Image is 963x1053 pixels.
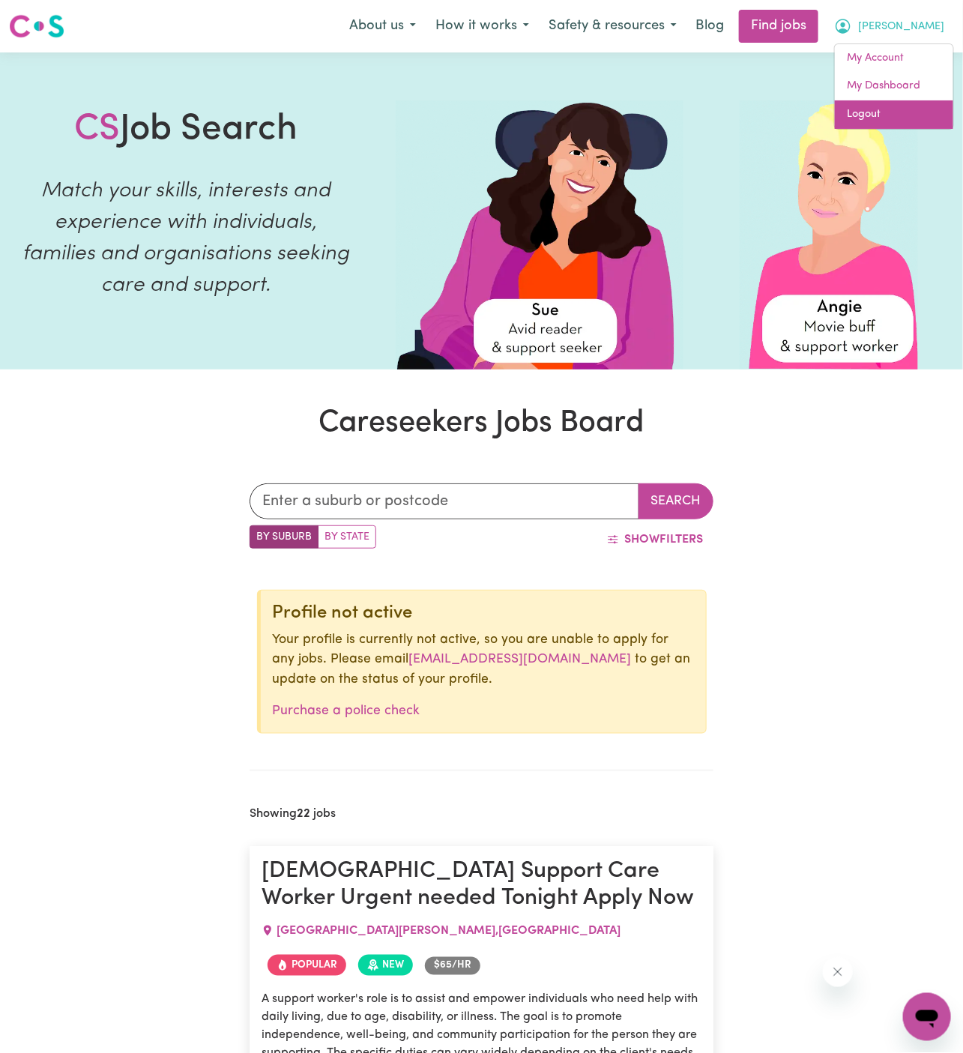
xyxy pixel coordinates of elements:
span: CS [74,112,120,148]
a: My Dashboard [835,72,953,100]
b: 22 [297,808,310,820]
button: About us [339,10,426,42]
a: Logout [835,100,953,129]
button: ShowFilters [597,525,713,554]
iframe: Button to launch messaging window [903,993,951,1041]
button: Search [639,483,713,519]
div: My Account [834,43,954,130]
span: Job posted within the last 30 days [358,955,413,976]
span: Show [625,534,660,546]
span: Need any help? [9,10,91,22]
span: Job rate per hour [425,957,480,975]
input: Enter a suburb or postcode [250,483,639,519]
h1: [DEMOGRAPHIC_DATA] Support Care Worker Urgent needed Tonight Apply Now [262,858,701,913]
h2: Showing jobs [250,807,336,821]
iframe: Close message [823,957,853,987]
a: [EMAIL_ADDRESS][DOMAIN_NAME] [409,653,632,666]
button: Safety & resources [539,10,686,42]
span: Job is popular [268,955,346,976]
a: Blog [686,10,733,43]
h1: Job Search [74,109,298,152]
p: Match your skills, interests and experience with individuals, families and organisations seeking ... [18,175,354,301]
label: Search by suburb/post code [250,525,319,549]
a: My Account [835,44,953,73]
span: [PERSON_NAME] [858,19,944,35]
label: Search by state [318,525,376,549]
button: My Account [824,10,954,42]
p: Your profile is currently not active, so you are unable to apply for any jobs. Please email to ge... [273,630,694,690]
button: How it works [426,10,539,42]
a: Careseekers logo [9,9,64,43]
img: Careseekers logo [9,13,64,40]
span: [GEOGRAPHIC_DATA][PERSON_NAME] , [GEOGRAPHIC_DATA] [277,925,621,937]
a: Find jobs [739,10,818,43]
a: Purchase a police check [273,704,420,717]
div: Profile not active [273,603,694,624]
